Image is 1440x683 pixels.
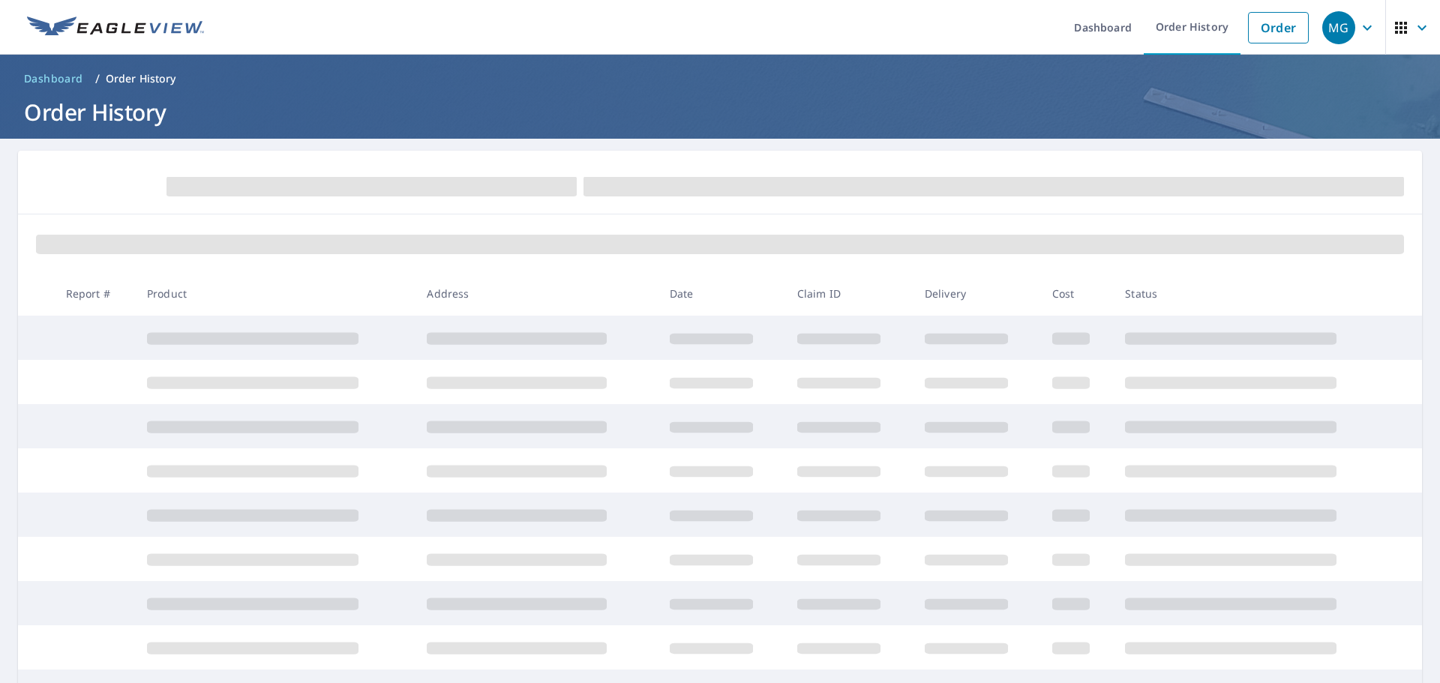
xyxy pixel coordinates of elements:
[95,70,100,88] li: /
[1322,11,1355,44] div: MG
[106,71,176,86] p: Order History
[785,271,913,316] th: Claim ID
[415,271,657,316] th: Address
[913,271,1040,316] th: Delivery
[18,97,1422,127] h1: Order History
[135,271,415,316] th: Product
[18,67,1422,91] nav: breadcrumb
[54,271,135,316] th: Report #
[1040,271,1114,316] th: Cost
[24,71,83,86] span: Dashboard
[1248,12,1309,43] a: Order
[18,67,89,91] a: Dashboard
[27,16,204,39] img: EV Logo
[1113,271,1393,316] th: Status
[658,271,785,316] th: Date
